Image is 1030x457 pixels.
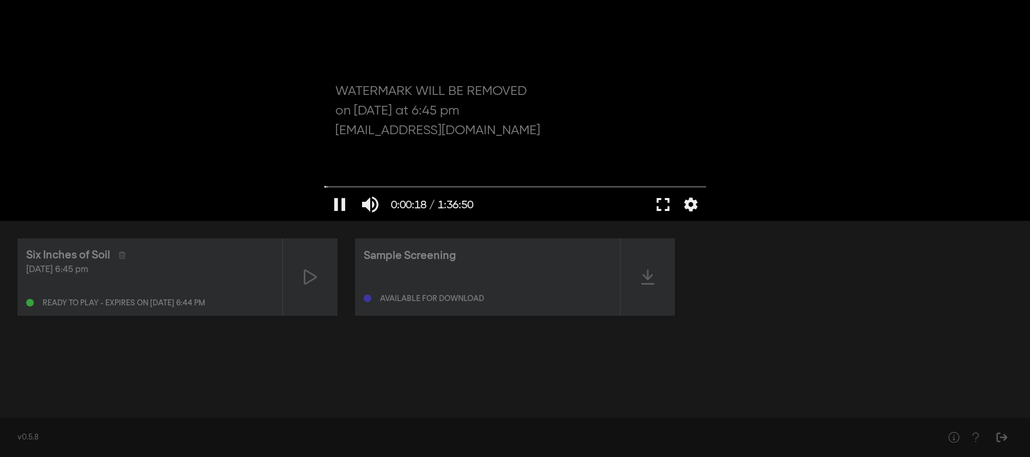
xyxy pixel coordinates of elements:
[26,247,110,263] div: Six Inches of Soil
[355,188,386,221] button: Mute
[991,426,1013,448] button: Sign Out
[17,432,921,443] div: v0.5.8
[386,188,479,221] button: 0:00:18 / 1:36:50
[965,426,986,448] button: Help
[648,188,678,221] button: Full screen
[364,248,456,264] div: Sample Screening
[324,188,355,221] button: Pause
[678,188,703,221] button: More settings
[943,426,965,448] button: Help
[43,299,205,307] div: Ready to play - expires on [DATE] 6:44 pm
[26,263,274,276] div: [DATE] 6:45 pm
[380,295,484,303] div: Available for download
